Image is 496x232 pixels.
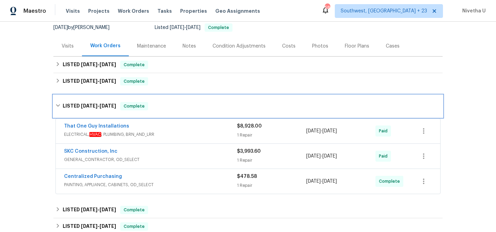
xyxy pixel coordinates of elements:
[23,8,46,14] span: Maestro
[81,62,116,67] span: -
[183,43,196,50] div: Notes
[63,222,116,231] h6: LISTED
[170,25,184,30] span: [DATE]
[81,103,97,108] span: [DATE]
[64,131,237,138] span: ELECTRICAL, , PLUMBING, BRN_AND_LRR
[186,25,200,30] span: [DATE]
[306,179,321,184] span: [DATE]
[64,124,129,129] a: That One Guy Installations
[345,43,369,50] div: Floor Plans
[237,132,306,139] div: 1 Repair
[53,95,443,117] div: LISTED [DATE]-[DATE]Complete
[312,43,328,50] div: Photos
[88,8,110,14] span: Projects
[118,8,149,14] span: Work Orders
[62,43,74,50] div: Visits
[386,43,400,50] div: Cases
[53,57,443,73] div: LISTED [DATE]-[DATE]Complete
[100,103,116,108] span: [DATE]
[100,224,116,229] span: [DATE]
[459,8,486,14] span: Nivetha U
[237,182,306,189] div: 1 Repair
[81,224,97,229] span: [DATE]
[379,128,390,134] span: Paid
[100,207,116,212] span: [DATE]
[90,42,121,49] div: Work Orders
[180,8,207,14] span: Properties
[121,61,147,68] span: Complete
[53,23,118,32] div: by [PERSON_NAME]
[237,124,262,129] span: $8,928.00
[100,79,116,83] span: [DATE]
[282,43,296,50] div: Costs
[64,181,237,188] span: PAINTING, APPLIANCE, CABINETS, OD_SELECT
[64,174,122,179] a: Centralized Purchasing
[121,78,147,85] span: Complete
[306,154,321,159] span: [DATE]
[63,61,116,69] h6: LISTED
[205,26,232,30] span: Complete
[64,149,117,154] a: SKC Construction, Inc
[81,207,116,212] span: -
[81,79,97,83] span: [DATE]
[325,4,330,11] div: 589
[121,103,147,110] span: Complete
[322,154,337,159] span: [DATE]
[89,132,101,137] em: HVAC
[155,25,232,30] span: Listed
[137,43,166,50] div: Maintenance
[121,206,147,213] span: Complete
[81,224,116,229] span: -
[306,129,321,133] span: [DATE]
[170,25,200,30] span: -
[306,178,337,185] span: -
[379,178,403,185] span: Complete
[237,157,306,164] div: 1 Repair
[121,223,147,230] span: Complete
[157,9,172,13] span: Tasks
[63,102,116,110] h6: LISTED
[81,79,116,83] span: -
[100,62,116,67] span: [DATE]
[322,179,337,184] span: [DATE]
[213,43,266,50] div: Condition Adjustments
[306,153,337,160] span: -
[81,62,97,67] span: [DATE]
[237,174,257,179] span: $478.58
[81,207,97,212] span: [DATE]
[322,129,337,133] span: [DATE]
[53,73,443,90] div: LISTED [DATE]-[DATE]Complete
[63,206,116,214] h6: LISTED
[215,8,260,14] span: Geo Assignments
[66,8,80,14] span: Visits
[81,103,116,108] span: -
[63,77,116,85] h6: LISTED
[64,156,237,163] span: GENERAL_CONTRACTOR, OD_SELECT
[53,25,68,30] span: [DATE]
[53,202,443,218] div: LISTED [DATE]-[DATE]Complete
[379,153,390,160] span: Paid
[306,128,337,134] span: -
[237,149,261,154] span: $3,993.60
[341,8,427,14] span: Southwest, [GEOGRAPHIC_DATA] + 23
